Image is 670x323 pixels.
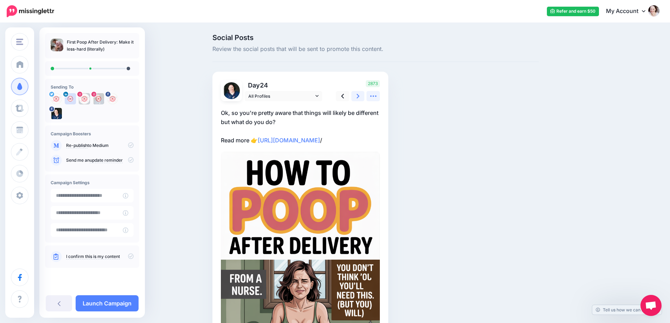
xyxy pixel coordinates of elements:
img: user_default_image.png [65,93,76,104]
a: update reminder [90,157,123,163]
a: All Profiles [245,91,322,101]
p: Ok, so you're pretty aware that things will likely be different but what do you do? Read more 👉 / [221,108,380,145]
a: I confirm this is my content [66,254,120,259]
img: 171614132_153822223321940_582953623993691943_n-bsa102292.jpg [79,93,90,104]
img: 293356615_413924647436347_5319703766953307182_n-bsa103635.jpg [223,82,240,99]
span: 24 [260,82,268,89]
p: First Poop After Delivery: Make it less-hard (literally) [67,39,134,53]
span: Social Posts [212,34,539,41]
a: My Account [599,3,659,20]
h4: Sending To [51,84,134,90]
a: Re-publish [66,143,88,148]
img: menu.png [16,39,23,45]
p: Send me an [66,157,134,163]
p: to Medium [66,142,134,149]
h4: Campaign Boosters [51,131,134,136]
img: 294267531_452028763599495_8356150534574631664_n-bsa103634.png [107,93,118,104]
p: Day [245,80,323,90]
img: Q47ZFdV9-23892.jpg [51,93,62,104]
img: 117675426_2401644286800900_3570104518066085037_n-bsa102293.jpg [93,93,104,104]
a: Refer and earn $50 [547,7,599,16]
img: f57a65a4323ef2dab99a3de7159c1d99_thumb.jpg [51,39,63,51]
a: Tell us how we can improve [592,305,662,315]
span: All Profiles [248,92,314,100]
h4: Campaign Settings [51,180,134,185]
div: Open chat [640,295,662,316]
a: [URL][DOMAIN_NAME] [258,137,320,144]
span: Review the social posts that will be sent to promote this content. [212,45,539,54]
img: Missinglettr [7,5,54,17]
img: 293356615_413924647436347_5319703766953307182_n-bsa103635.jpg [51,108,62,119]
span: 2873 [366,80,380,87]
